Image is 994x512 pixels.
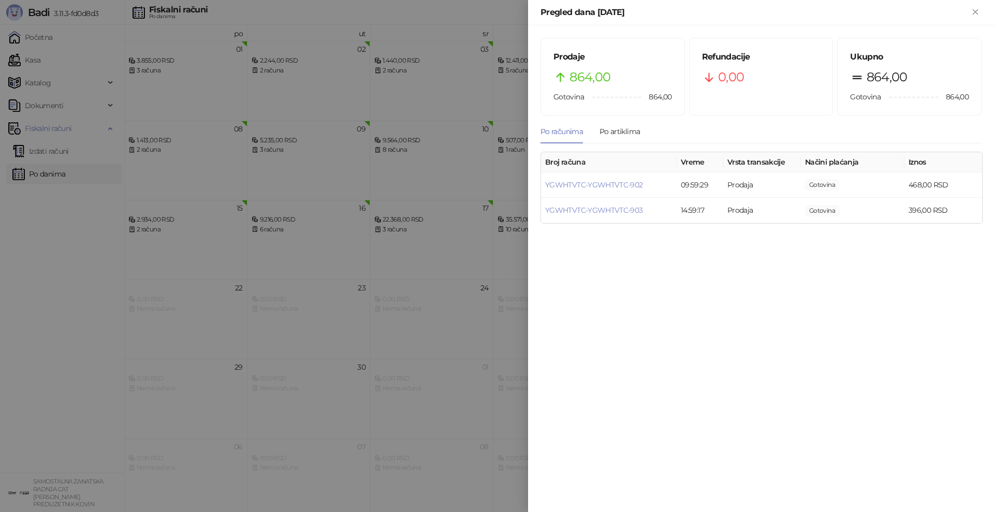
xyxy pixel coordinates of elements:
td: 468,00 RSD [904,172,982,198]
td: Prodaja [723,172,801,198]
th: Vreme [677,152,723,172]
button: Zatvori [969,6,982,19]
span: 864,00 [867,67,908,87]
td: Prodaja [723,198,801,223]
th: Iznos [904,152,982,172]
span: 864,00 [939,91,969,103]
th: Vrsta transakcije [723,152,801,172]
span: Gotovina [553,92,584,101]
span: 0,00 [718,67,744,87]
td: 14:59:17 [677,198,723,223]
span: Gotovina [850,92,881,101]
h5: Refundacije [702,51,821,63]
div: Po računima [540,126,583,137]
a: YGWHTVTC-YGWHTVTC-903 [545,206,643,215]
span: 410,00 [805,205,839,216]
th: Broj računa [541,152,677,172]
td: 09:59:29 [677,172,723,198]
span: 864,00 [569,67,610,87]
h5: Prodaje [553,51,672,63]
td: 396,00 RSD [904,198,982,223]
span: 468,00 [805,179,839,191]
h5: Ukupno [850,51,969,63]
div: Po artiklima [600,126,640,137]
a: YGWHTVTC-YGWHTVTC-902 [545,180,643,189]
span: 864,00 [641,91,671,103]
div: Pregled dana [DATE] [540,6,969,19]
th: Načini plaćanja [801,152,904,172]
